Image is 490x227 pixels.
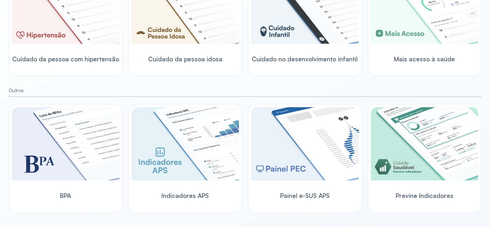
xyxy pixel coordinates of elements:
img: pec-panel.png [251,107,359,180]
span: Previne Indicadores [396,192,453,199]
span: BPA [60,192,71,199]
span: Indicadores APS [161,192,209,199]
span: Painel e-SUS APS [280,192,330,199]
small: Outros [9,88,481,94]
span: Cuidado no desenvolvimento infantil [252,55,358,63]
span: Cuidado da pessoa idosa [148,55,222,63]
img: aps-indicators.png [132,107,239,180]
span: Cuidado da pessoa com hipertensão [12,55,119,63]
img: previne-brasil.png [371,107,479,180]
img: bpa.png [12,107,119,180]
span: Mais acesso à saúde [394,55,455,63]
